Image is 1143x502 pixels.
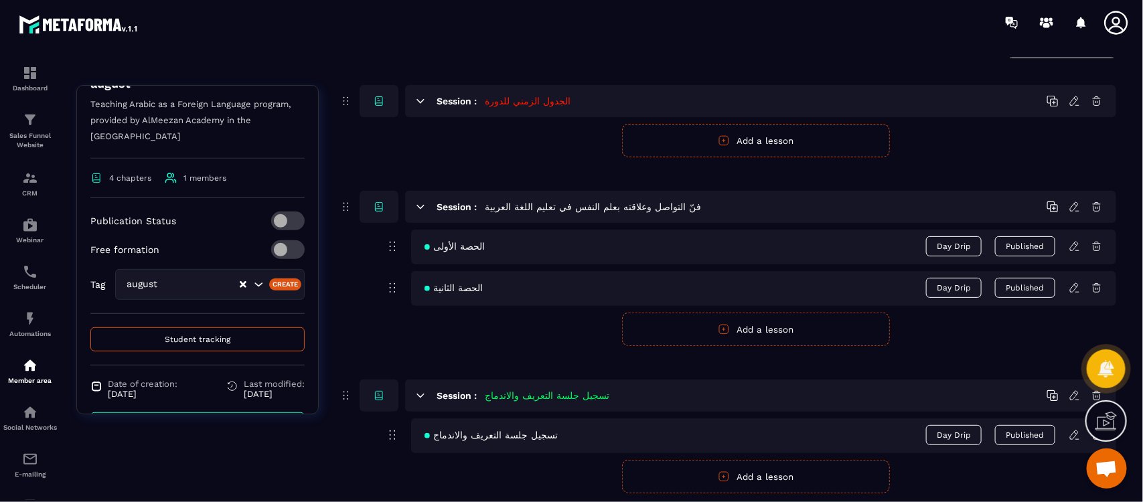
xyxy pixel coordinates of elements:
[3,102,57,160] a: formationformationSales Funnel Website
[3,254,57,301] a: schedulerschedulerScheduler
[485,389,609,402] h5: تسجيل جلسة التعريف والاندماج
[90,279,105,290] p: Tag
[108,379,177,389] span: Date of creation:
[124,277,171,292] span: august
[3,283,57,290] p: Scheduler
[926,236,982,256] span: Day Drip
[22,311,38,327] img: automations
[165,335,230,344] span: Student tracking
[22,217,38,233] img: automations
[244,379,305,389] span: Last modified:
[22,404,38,420] img: social-network
[3,160,57,207] a: formationformationCRM
[3,424,57,431] p: Social Networks
[485,94,570,108] h5: الجدول الزمني للدورة
[437,390,477,401] h6: Session :
[22,264,38,280] img: scheduler
[3,84,57,92] p: Dashboard
[3,441,57,488] a: emailemailE-mailing
[995,236,1055,256] button: Published
[485,200,701,214] h5: فنّ التواصل وعلاقته بعلم النفس في تعليم اللغة العربية
[109,173,151,183] span: 4 chapters
[995,278,1055,298] button: Published
[3,471,57,478] p: E-mailing
[3,55,57,102] a: formationformationDashboard
[3,394,57,441] a: social-networksocial-networkSocial Networks
[3,347,57,394] a: automationsautomationsMember area
[22,112,38,128] img: formation
[22,65,38,81] img: formation
[3,330,57,337] p: Automations
[22,357,38,373] img: automations
[425,241,485,252] span: الحصة الأولى
[244,389,305,399] p: [DATE]
[622,124,890,157] button: Add a lesson
[90,216,176,226] p: Publication Status
[3,189,57,197] p: CRM
[3,131,57,150] p: Sales Funnel Website
[926,425,982,445] span: Day Drip
[1087,448,1127,489] a: Ouvrir le chat
[90,244,159,255] p: Free formation
[3,236,57,244] p: Webinar
[183,173,226,183] span: 1 members
[437,96,477,106] h6: Session :
[90,327,305,351] button: Student tracking
[622,313,890,346] button: Add a lesson
[3,301,57,347] a: automationsautomationsAutomations
[115,269,305,300] div: Search for option
[90,96,305,159] p: Teaching Arabic as a Foreign Language program, provided by AlMeezan Academy in the [GEOGRAPHIC_DATA]
[437,201,477,212] h6: Session :
[425,282,483,293] span: الحصة الثانية
[22,451,38,467] img: email
[171,277,238,292] input: Search for option
[269,278,302,290] div: Create
[622,460,890,493] button: Add a lesson
[22,170,38,186] img: formation
[19,12,139,36] img: logo
[425,430,558,440] span: تسجيل جلسة التعريف والاندماج
[3,377,57,384] p: Member area
[926,278,982,298] span: Day Drip
[240,280,246,290] button: Clear Selected
[995,425,1055,445] button: Published
[3,207,57,254] a: automationsautomationsWebinar
[108,389,177,399] p: [DATE]
[90,412,305,439] a: Preview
